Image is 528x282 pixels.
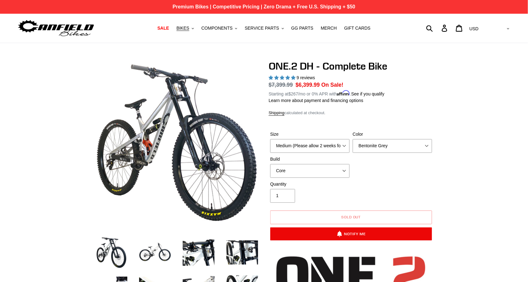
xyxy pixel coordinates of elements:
div: calculated at checkout. [269,110,434,116]
button: SERVICE PARTS [242,24,287,32]
span: GIFT CARDS [344,26,371,31]
span: On Sale! [321,81,343,89]
span: Affirm [337,90,350,96]
label: Build [270,156,350,163]
a: Learn more about payment and financing options [269,98,363,103]
img: Load image into Gallery viewer, ONE.2 DH - Complete Bike [94,236,129,270]
span: SERVICE PARTS [245,26,279,31]
span: $6,399.99 [296,82,320,88]
span: Sold out [341,215,361,219]
img: Load image into Gallery viewer, ONE.2 DH - Complete Bike [225,236,259,270]
img: Load image into Gallery viewer, ONE.2 DH - Complete Bike [138,236,172,270]
h1: ONE.2 DH - Complete Bike [269,60,434,72]
span: MERCH [321,26,337,31]
input: Search [430,21,445,35]
span: BIKES [177,26,189,31]
label: Quantity [270,181,350,187]
span: COMPONENTS [201,26,233,31]
label: Color [353,131,432,138]
a: GG PARTS [288,24,317,32]
img: Load image into Gallery viewer, ONE.2 DH - Complete Bike [181,236,216,270]
span: 5.00 stars [269,75,297,80]
a: See if you qualify - Learn more about Affirm Financing (opens in modal) [351,91,384,96]
a: GIFT CARDS [341,24,374,32]
img: Canfield Bikes [17,18,95,38]
span: $267 [289,91,298,96]
button: Notify Me [270,227,432,241]
button: COMPONENTS [198,24,240,32]
a: SALE [154,24,172,32]
span: GG PARTS [291,26,313,31]
button: Sold out [270,211,432,224]
a: MERCH [318,24,340,32]
s: $7,399.99 [269,82,293,88]
label: Size [270,131,350,138]
a: Shipping [269,110,285,116]
button: BIKES [173,24,197,32]
p: Starting at /mo or 0% APR with . [269,89,384,97]
span: SALE [158,26,169,31]
span: 9 reviews [297,75,315,80]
